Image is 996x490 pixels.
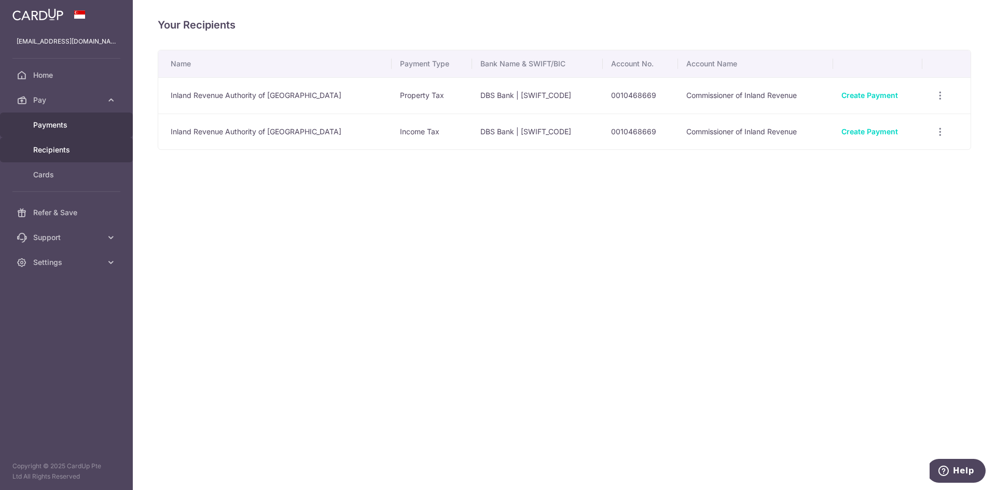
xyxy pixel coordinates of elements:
[158,114,392,150] td: Inland Revenue Authority of [GEOGRAPHIC_DATA]
[603,50,678,77] th: Account No.
[678,50,833,77] th: Account Name
[33,170,102,180] span: Cards
[33,232,102,243] span: Support
[841,91,898,100] a: Create Payment
[392,50,472,77] th: Payment Type
[392,114,472,150] td: Income Tax
[158,50,392,77] th: Name
[472,114,603,150] td: DBS Bank | [SWIFT_CODE]
[603,77,678,114] td: 0010468669
[472,50,603,77] th: Bank Name & SWIFT/BIC
[392,77,472,114] td: Property Tax
[17,36,116,47] p: [EMAIL_ADDRESS][DOMAIN_NAME]
[33,145,102,155] span: Recipients
[158,17,971,33] h4: Your Recipients
[33,95,102,105] span: Pay
[158,77,392,114] td: Inland Revenue Authority of [GEOGRAPHIC_DATA]
[33,207,102,218] span: Refer & Save
[12,8,63,21] img: CardUp
[678,114,833,150] td: Commissioner of Inland Revenue
[33,257,102,268] span: Settings
[33,120,102,130] span: Payments
[472,77,603,114] td: DBS Bank | [SWIFT_CODE]
[603,114,678,150] td: 0010468669
[841,127,898,136] a: Create Payment
[678,77,833,114] td: Commissioner of Inland Revenue
[33,70,102,80] span: Home
[930,459,986,485] iframe: Opens a widget where you can find more information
